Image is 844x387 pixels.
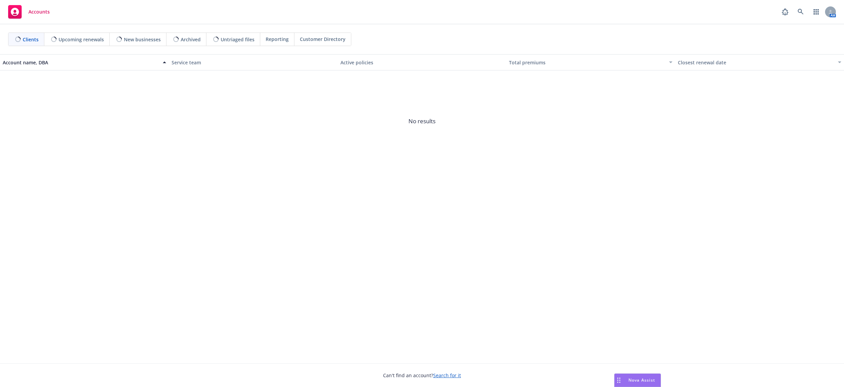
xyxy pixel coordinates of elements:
[678,59,834,66] div: Closest renewal date
[794,5,807,19] a: Search
[433,372,461,379] a: Search for it
[23,36,39,43] span: Clients
[172,59,335,66] div: Service team
[615,374,623,387] div: Drag to move
[59,36,104,43] span: Upcoming renewals
[809,5,823,19] a: Switch app
[509,59,665,66] div: Total premiums
[614,373,661,387] button: Nova Assist
[266,36,289,43] span: Reporting
[675,54,844,70] button: Closest renewal date
[338,54,507,70] button: Active policies
[300,36,346,43] span: Customer Directory
[506,54,675,70] button: Total premiums
[181,36,201,43] span: Archived
[169,54,338,70] button: Service team
[124,36,161,43] span: New businesses
[383,372,461,379] span: Can't find an account?
[3,59,159,66] div: Account name, DBA
[5,2,52,21] a: Accounts
[221,36,254,43] span: Untriaged files
[28,9,50,15] span: Accounts
[778,5,792,19] a: Report a Bug
[628,377,655,383] span: Nova Assist
[340,59,504,66] div: Active policies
